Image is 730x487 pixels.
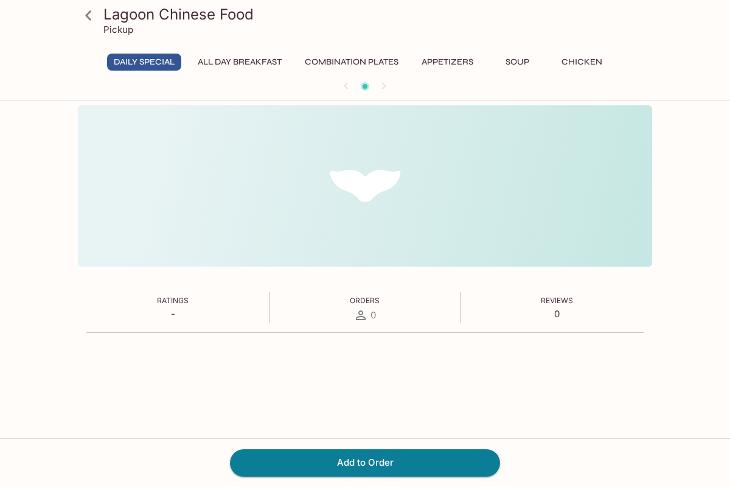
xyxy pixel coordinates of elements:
[157,296,189,305] span: Ratings
[298,54,405,71] button: Combination Plates
[107,54,181,71] button: Daily Special
[541,296,573,305] span: Reviews
[103,24,133,35] p: Pickup
[370,309,376,321] span: 0
[157,308,189,320] p: -
[191,54,288,71] button: All Day Breakfast
[619,54,673,71] button: Beef
[490,54,544,71] button: Soup
[554,54,609,71] button: Chicken
[415,54,480,71] button: Appetizers
[103,5,647,24] h3: Lagoon Chinese Food
[541,308,573,320] p: 0
[230,449,500,476] button: Add to Order
[350,296,380,305] span: Orders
